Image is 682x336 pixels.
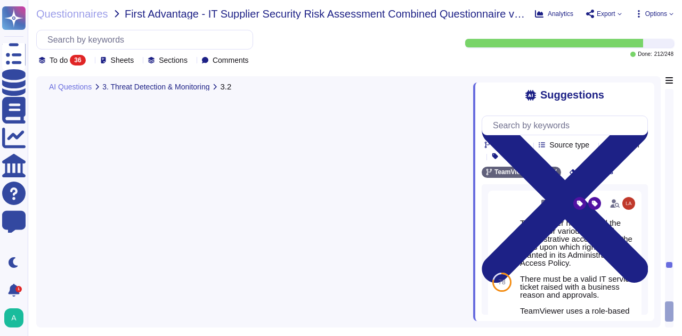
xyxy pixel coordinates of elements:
span: Sheets [111,56,134,64]
input: Search by keywords [42,30,253,49]
span: 212 / 248 [654,52,673,57]
span: Comments [213,56,249,64]
span: AI Questions [49,83,92,91]
button: Analytics [535,10,573,18]
span: 3.2 [220,83,231,91]
img: user [622,197,635,210]
span: First Advantage - IT Supplier Security Risk Assessment Combined Questionnaire v7.0 AI [125,9,526,19]
span: 78 [498,279,505,285]
span: Options [645,11,667,17]
span: Sections [159,56,188,64]
span: 3. Threat Detection & Monitoring [102,83,209,91]
span: Questionnaires [36,9,108,19]
span: To do [50,56,68,64]
span: Export [597,11,615,17]
div: 1 [15,286,22,292]
span: Done: [638,52,652,57]
div: 36 [70,55,85,65]
img: user [4,308,23,327]
span: Analytics [548,11,573,17]
button: user [2,306,31,330]
input: Search by keywords [488,116,647,135]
